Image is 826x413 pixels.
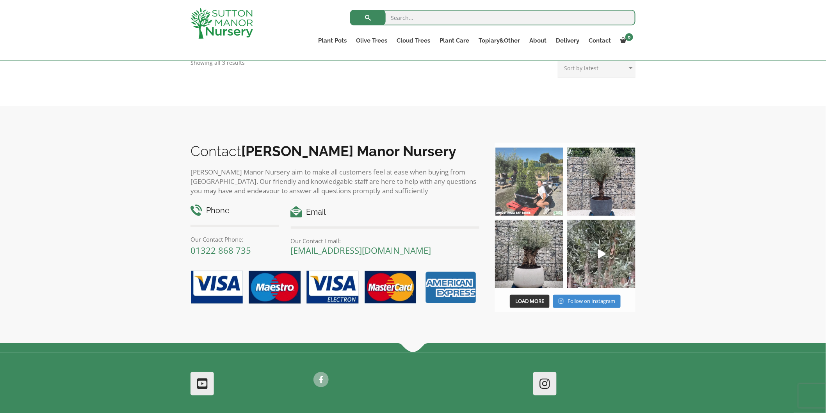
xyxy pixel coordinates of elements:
img: New arrivals Monday morning of beautiful olive trees 🤩🤩 The weather is beautiful this summer, gre... [567,220,636,288]
span: 0 [625,33,633,41]
a: [EMAIL_ADDRESS][DOMAIN_NAME] [291,244,431,256]
p: Showing all 3 results [190,58,245,68]
p: Our Contact Phone: [190,235,279,244]
a: Topiary&Other [474,35,525,46]
span: Follow on Instagram [568,297,615,304]
svg: Instagram [559,298,564,304]
img: payment-options.png [185,266,479,309]
a: Instagram Follow on Instagram [553,295,621,308]
p: [PERSON_NAME] Manor Nursery aim to make all customers feel at ease when buying from [GEOGRAPHIC_D... [190,167,479,196]
a: 0 [616,35,636,46]
b: [PERSON_NAME] Manor Nursery [241,143,456,159]
img: A beautiful multi-stem Spanish Olive tree potted in our luxurious fibre clay pots 😍😍 [567,148,636,216]
h4: Phone [190,205,279,217]
a: 01322 868 735 [190,244,251,256]
a: About [525,35,551,46]
svg: Play [598,249,606,258]
p: Our Contact Email: [291,236,479,246]
a: Contact [584,35,616,46]
a: Olive Trees [351,35,392,46]
a: Plant Care [435,35,474,46]
a: Delivery [551,35,584,46]
a: Play [567,220,636,288]
button: Load More [510,295,550,308]
h2: Contact [190,143,479,159]
h4: Email [291,206,479,218]
img: Our elegant & picturesque Angustifolia Cones are an exquisite addition to your Bay Tree collectio... [495,148,563,216]
span: Load More [515,297,544,304]
select: Shop order [558,58,636,78]
input: Search... [350,10,636,25]
a: Cloud Trees [392,35,435,46]
img: logo [190,8,253,39]
a: Plant Pots [313,35,351,46]
img: Check out this beauty we potted at our nursery today ❤️‍🔥 A huge, ancient gnarled Olive tree plan... [495,220,563,288]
